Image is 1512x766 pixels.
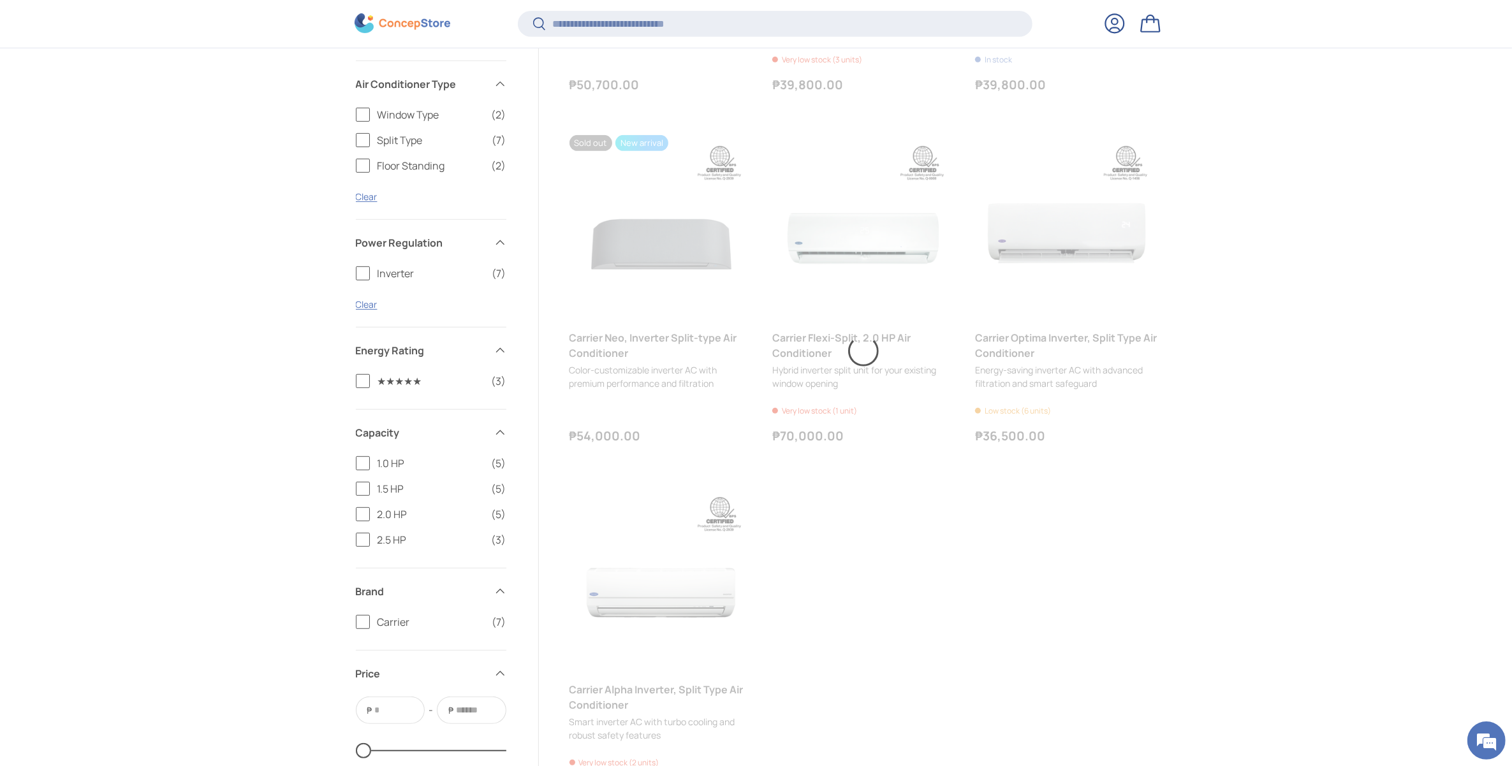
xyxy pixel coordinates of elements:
[366,704,374,717] span: ₱
[356,425,486,440] span: Capacity
[356,584,486,599] span: Brand
[356,298,378,310] a: Clear
[356,343,486,358] span: Energy Rating
[492,481,506,496] span: (5)
[492,133,506,148] span: (7)
[356,568,506,614] summary: Brand
[356,220,506,266] summary: Power Regulation
[378,158,484,173] span: Floor Standing
[6,348,243,393] textarea: Type your message and hit 'Enter'
[356,410,506,456] summary: Capacity
[378,532,484,547] span: 2.5 HP
[492,456,506,471] span: (5)
[492,107,506,122] span: (2)
[492,614,506,630] span: (7)
[356,235,486,250] span: Power Regulation
[356,651,506,697] summary: Price
[378,456,484,471] span: 1.0 HP
[492,158,506,173] span: (2)
[378,133,485,148] span: Split Type
[378,481,484,496] span: 1.5 HP
[378,614,485,630] span: Carrier
[356,328,506,373] summary: Energy Rating
[66,71,214,88] div: Chat with us now
[378,266,485,281] span: Inverter
[74,161,176,289] span: We're online!
[356,61,506,107] summary: Air Conditioner Type
[492,266,506,281] span: (7)
[492,507,506,522] span: (5)
[492,373,506,389] span: (3)
[378,107,484,122] span: Window Type
[429,702,433,718] span: -
[378,507,484,522] span: 2.0 HP
[355,14,450,34] img: ConcepStore
[209,6,240,37] div: Minimize live chat window
[447,704,455,717] span: ₱
[356,191,378,203] a: Clear
[356,76,486,92] span: Air Conditioner Type
[356,666,486,681] span: Price
[492,532,506,547] span: (3)
[378,373,484,389] span: ★★★★★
